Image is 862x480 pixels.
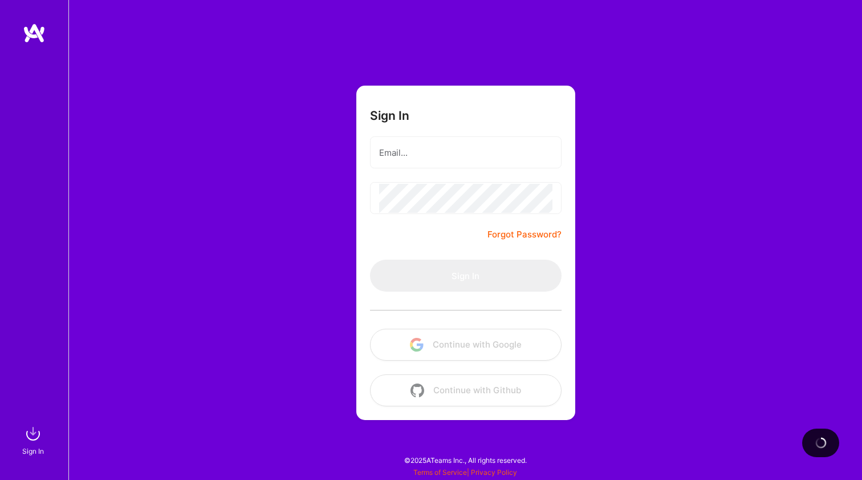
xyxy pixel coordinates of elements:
[370,329,562,361] button: Continue with Google
[370,374,562,406] button: Continue with Github
[22,445,44,457] div: Sign In
[370,260,562,292] button: Sign In
[379,138,552,167] input: Email...
[410,384,424,397] img: icon
[22,422,44,445] img: sign in
[23,23,46,43] img: logo
[410,338,424,352] img: icon
[815,437,827,449] img: loading
[413,468,467,477] a: Terms of Service
[487,228,562,241] a: Forgot Password?
[471,468,517,477] a: Privacy Policy
[68,446,862,474] div: © 2025 ATeams Inc., All rights reserved.
[24,422,44,457] a: sign inSign In
[413,468,517,477] span: |
[370,108,409,123] h3: Sign In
